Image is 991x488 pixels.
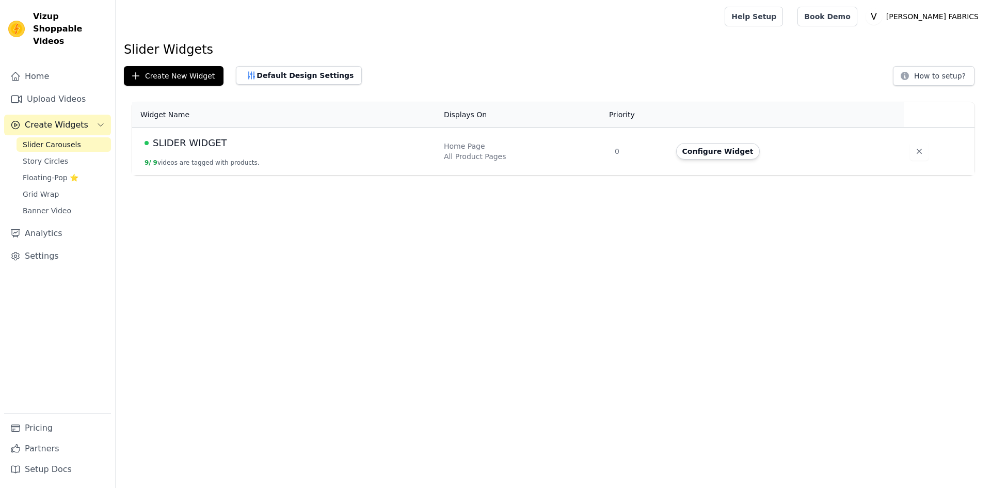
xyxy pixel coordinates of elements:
[23,189,59,199] span: Grid Wrap
[4,459,111,480] a: Setup Docs
[910,142,929,161] button: Delete widget
[17,154,111,168] a: Story Circles
[4,66,111,87] a: Home
[4,115,111,135] button: Create Widgets
[17,137,111,152] a: Slider Carousels
[444,151,602,162] div: All Product Pages
[893,73,974,83] a: How to setup?
[8,21,25,37] img: Vizup
[23,156,68,166] span: Story Circles
[893,66,974,86] button: How to setup?
[725,7,783,26] a: Help Setup
[145,159,151,166] span: 9 /
[4,418,111,438] a: Pricing
[797,7,857,26] a: Book Demo
[676,143,760,160] button: Configure Widget
[609,128,670,176] td: 0
[145,159,260,167] button: 9/ 9videos are tagged with products.
[4,223,111,244] a: Analytics
[23,172,78,183] span: Floating-Pop ⭐
[145,141,149,145] span: Live Published
[153,136,227,150] span: SLIDER WIDGET
[17,187,111,201] a: Grid Wrap
[23,206,71,216] span: Banner Video
[124,66,223,86] button: Create New Widget
[124,41,983,58] h1: Slider Widgets
[236,66,362,85] button: Default Design Settings
[609,102,670,128] th: Priority
[438,102,609,128] th: Displays On
[4,438,111,459] a: Partners
[871,11,877,22] text: V
[4,89,111,109] a: Upload Videos
[25,119,88,131] span: Create Widgets
[4,246,111,266] a: Settings
[17,170,111,185] a: Floating-Pop ⭐
[153,159,157,166] span: 9
[23,139,81,150] span: Slider Carousels
[17,203,111,218] a: Banner Video
[882,7,983,26] p: [PERSON_NAME] FABRICS
[866,7,983,26] button: V [PERSON_NAME] FABRICS
[444,141,602,151] div: Home Page
[132,102,438,128] th: Widget Name
[33,10,107,48] span: Vizup Shoppable Videos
